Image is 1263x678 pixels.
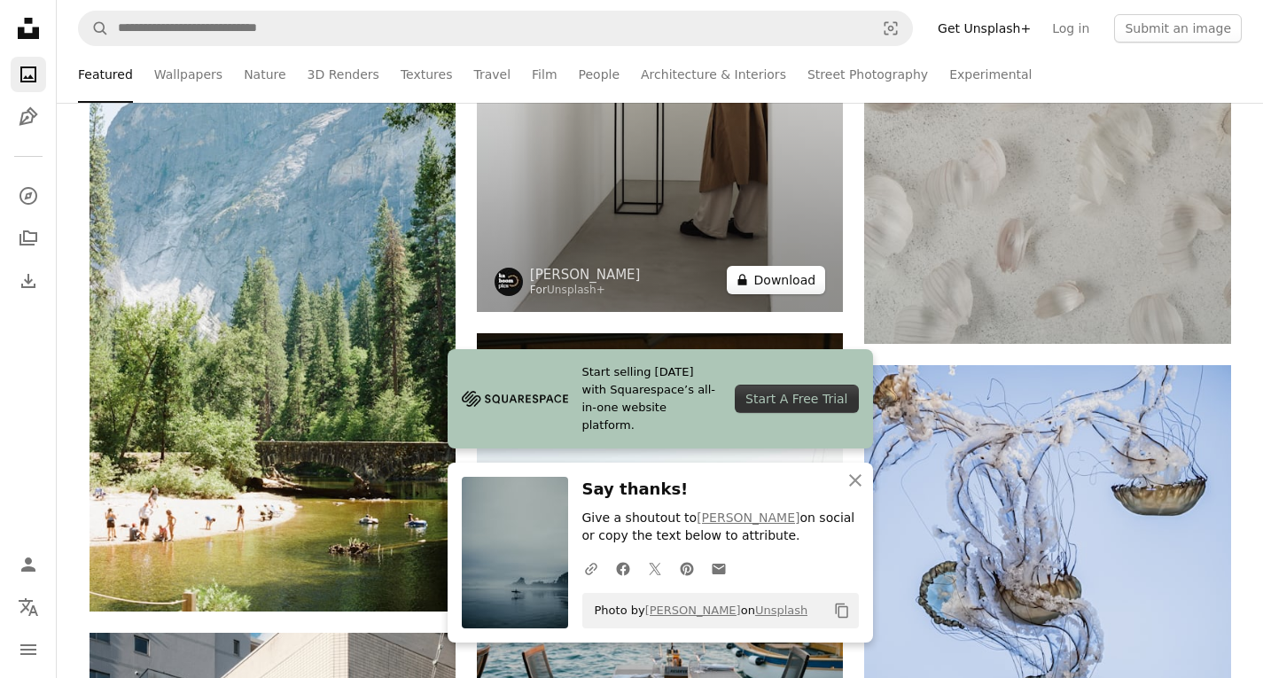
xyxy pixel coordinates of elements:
button: Download [727,266,826,294]
button: Language [11,589,46,625]
a: Collections [11,221,46,256]
a: Download History [11,263,46,299]
a: Architecture & Interiors [641,46,786,103]
img: People relaxing by a river with a stone bridge [90,61,456,612]
a: Unsplash [755,604,807,617]
a: [PERSON_NAME] [697,510,799,525]
a: Share on Pinterest [671,550,703,586]
a: Unsplash+ [547,284,605,296]
p: Give a shoutout to on social or copy the text below to attribute. [582,510,859,545]
a: Street Photography [807,46,928,103]
a: Wallpapers [154,46,222,103]
a: People [579,46,620,103]
a: Several jellyfish drift gracefully in blue water. [864,601,1230,617]
a: People relaxing by a river with a stone bridge [90,328,456,344]
a: Experimental [949,46,1032,103]
a: Get Unsplash+ [927,14,1041,43]
a: Share on Twitter [639,550,671,586]
a: Illustrations [11,99,46,135]
h3: Say thanks! [582,477,859,503]
button: Menu [11,632,46,667]
a: Nature [244,46,285,103]
a: Home — Unsplash [11,11,46,50]
a: [PERSON_NAME] [530,266,641,284]
button: Visual search [869,12,912,45]
a: Log in [1041,14,1100,43]
img: Go to Karolina Grabowska's profile [495,268,523,296]
span: Start selling [DATE] with Squarespace’s all-in-one website platform. [582,363,721,434]
div: For [530,284,641,298]
a: Start selling [DATE] with Squarespace’s all-in-one website platform.Start A Free Trial [448,349,873,448]
img: file-1705255347840-230a6ab5bca9image [462,386,568,412]
a: [PERSON_NAME] [645,604,741,617]
button: Search Unsplash [79,12,109,45]
form: Find visuals sitewide [78,11,913,46]
a: Share over email [703,550,735,586]
a: Explore [11,178,46,214]
a: Film [532,46,557,103]
a: 3D Renders [308,46,379,103]
a: Share on Facebook [607,550,639,586]
span: Photo by on [586,596,808,625]
a: Textures [401,46,453,103]
div: Start A Free Trial [735,385,858,413]
button: Submit an image [1114,14,1242,43]
a: Log in / Sign up [11,547,46,582]
a: Travel [473,46,511,103]
button: Copy to clipboard [827,596,857,626]
a: Photos [11,57,46,92]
